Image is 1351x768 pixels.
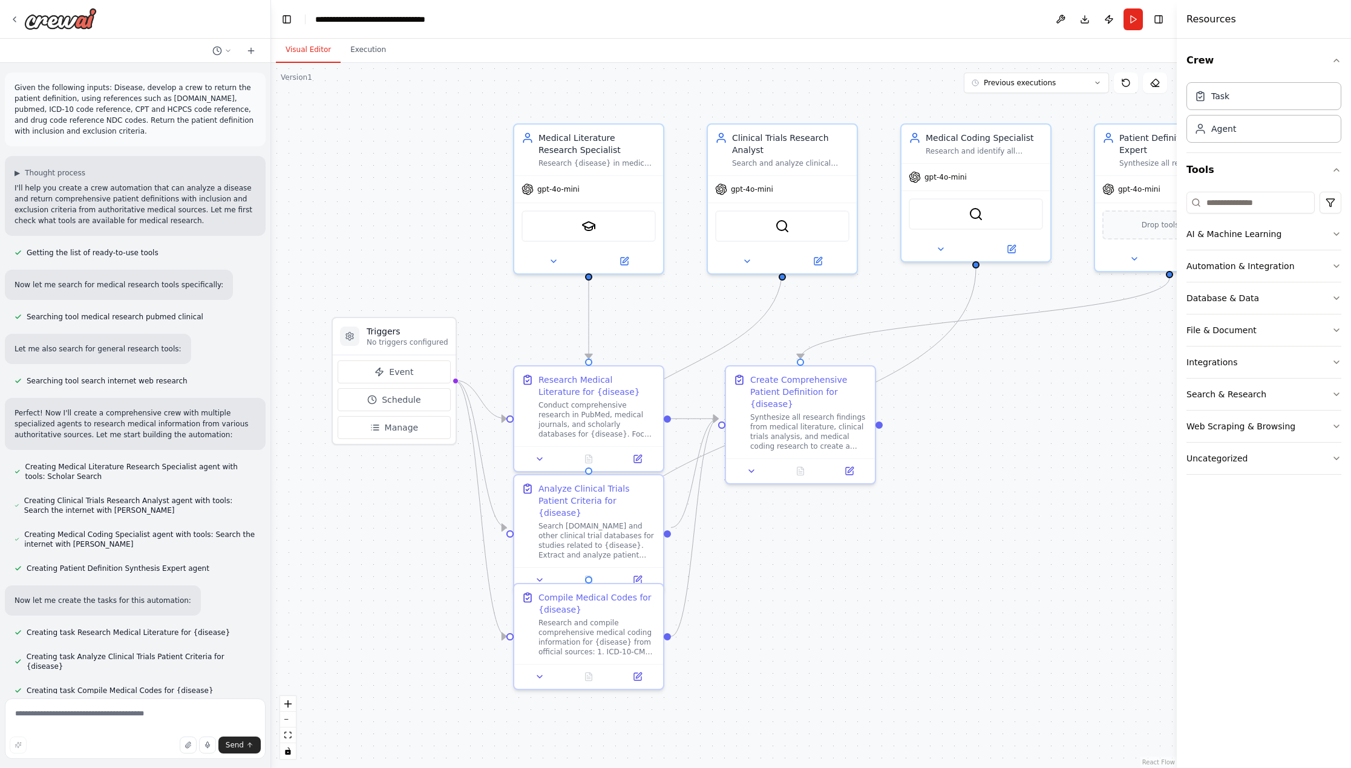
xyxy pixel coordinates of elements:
[25,462,257,481] span: Creating Medical Literature Research Specialist agent with tools: Scholar Search
[208,44,237,58] button: Switch to previous chat
[783,254,852,268] button: Open in side panel
[1211,90,1229,102] div: Task
[27,248,159,258] span: Getting the list of ready-to-use tools
[513,474,664,593] div: Analyze Clinical Trials Patient Criteria for {disease}Search [DOMAIN_NAME] and other clinical tri...
[977,242,1045,256] button: Open in side panel
[1171,252,1239,266] button: Open in side panel
[367,337,448,347] p: No triggers configured
[1211,123,1236,135] div: Agent
[199,737,216,753] button: Click to speak your automation idea
[382,394,420,406] span: Schedule
[538,483,656,519] div: Analyze Clinical Trials Patient Criteria for {disease}
[1186,443,1341,474] button: Uncategorized
[1186,153,1341,187] button: Tools
[280,696,296,712] button: zoom in
[1186,324,1257,336] div: File & Document
[617,452,658,466] button: Open in side panel
[15,82,256,137] p: Given the following inputs: Disease, develop a crew to return the patient definition, using refer...
[180,737,197,753] button: Upload files
[828,464,870,478] button: Open in side panel
[27,376,188,386] span: Searching tool search internet web research
[563,669,615,684] button: No output available
[731,184,773,194] span: gpt-4o-mini
[10,737,27,753] button: Improve this prompt
[794,278,1176,359] g: Edge from 4b0a1cb9-a1e9-4882-a285-8bd7c9cff8ec to 99ebe783-fcf2-4875-9dc4-0c6f433551fd
[1186,77,1341,152] div: Crew
[538,618,656,657] div: Research and compile comprehensive medical coding information for {disease} from official sources...
[581,219,596,233] img: SerplyScholarSearchTool
[24,496,256,515] span: Creating Clinical Trials Research Analyst agent with tools: Search the internet with [PERSON_NAME]
[315,13,425,25] nav: breadcrumb
[538,400,656,439] div: Conduct comprehensive research in PubMed, medical journals, and scholarly databases for {disease}...
[454,374,506,643] g: Edge from triggers to a71d94cd-0b42-45c0-89a7-b335bd9220ce
[15,168,20,178] span: ▶
[538,591,656,616] div: Compile Medical Codes for {disease}
[1186,228,1281,240] div: AI & Machine Learning
[15,183,256,226] p: I'll help you create a crew automation that can analyze a disease and return comprehensive patien...
[338,388,451,411] button: Schedule
[924,172,967,182] span: gpt-4o-mini
[15,595,191,606] p: Now let me create the tasks for this automation:
[969,207,983,221] img: SerperDevTool
[900,123,1052,262] div: Medical Coding SpecialistResearch and identify all relevant medical codes for {disease} including...
[1186,379,1341,410] button: Search & Research
[15,343,182,354] p: Let me also search for general research tools:
[1186,44,1341,77] button: Crew
[1186,187,1341,484] div: Tools
[338,416,451,439] button: Manage
[1186,411,1341,442] button: Web Scraping & Browsing
[367,325,448,337] h3: Triggers
[27,628,230,637] span: Creating task Research Medical Literature for {disease}
[281,73,312,82] div: Version 1
[750,412,868,451] div: Synthesize all research findings from medical literature, clinical trials analysis, and medical c...
[24,8,97,30] img: Logo
[278,11,295,28] button: Hide left sidebar
[513,123,664,275] div: Medical Literature Research SpecialistResearch {disease} in medical literature databases includin...
[24,530,256,549] span: Creating Medical Coding Specialist agent with tools: Search the internet with [PERSON_NAME]
[563,452,615,466] button: No output available
[513,365,664,472] div: Research Medical Literature for {disease}Conduct comprehensive research in PubMed, medical journa...
[732,132,849,156] div: Clinical Trials Research Analyst
[617,573,658,587] button: Open in side panel
[538,132,656,156] div: Medical Literature Research Specialist
[732,158,849,168] div: Search and analyze clinical trials data from [DOMAIN_NAME] and other clinical trial databases for...
[389,366,413,378] span: Event
[341,37,396,63] button: Execution
[338,360,451,383] button: Event
[385,421,419,434] span: Manage
[750,374,868,410] div: Create Comprehensive Patient Definition for {disease}
[1186,260,1295,272] div: Automation & Integration
[1150,11,1167,28] button: Hide right sidebar
[538,158,656,168] div: Research {disease} in medical literature databases including PubMed and scholarly sources to iden...
[1186,452,1248,464] div: Uncategorized
[1186,420,1295,432] div: Web Scraping & Browsing
[1186,314,1341,346] button: File & Document
[590,254,658,268] button: Open in side panel
[454,374,506,425] g: Edge from triggers to 2fcd9983-15c6-4be1-9075-d354e702b654
[926,146,1043,156] div: Research and identify all relevant medical codes for {disease} including ICD-10 diagnostic codes,...
[1186,218,1341,250] button: AI & Machine Learning
[583,268,982,576] g: Edge from ab9545fa-0c78-4c87-9357-c577d9ebcf32 to a71d94cd-0b42-45c0-89a7-b335bd9220ce
[27,686,214,695] span: Creating task Compile Medical Codes for {disease}
[15,279,223,290] p: Now let me search for medical research tools specifically:
[241,44,261,58] button: Start a new chat
[513,583,664,690] div: Compile Medical Codes for {disease}Research and compile comprehensive medical coding information ...
[280,696,296,759] div: React Flow controls
[218,737,261,753] button: Send
[583,268,788,467] g: Edge from 1d44a09f-c59c-45ff-b14b-8cb1833abb9f to 8d6744af-b301-4ec2-922e-a68f5c833717
[25,168,85,178] span: Thought process
[15,408,256,440] p: Perfect! Now I'll create a comprehensive crew with multiple specialized agents to research medica...
[226,740,244,750] span: Send
[617,669,658,684] button: Open in side panel
[1186,347,1341,378] button: Integrations
[332,317,457,445] div: TriggersNo triggers configuredEventScheduleManage
[1186,12,1236,27] h4: Resources
[1186,388,1266,400] div: Search & Research
[538,374,656,398] div: Research Medical Literature for {disease}
[583,280,595,359] g: Edge from 0a6f1a7a-e9db-46da-a777-3e58e78555f2 to 2fcd9983-15c6-4be1-9075-d354e702b654
[707,123,858,275] div: Clinical Trials Research AnalystSearch and analyze clinical trials data from [DOMAIN_NAME] and ot...
[276,37,341,63] button: Visual Editor
[671,412,718,642] g: Edge from a71d94cd-0b42-45c0-89a7-b335bd9220ce to 99ebe783-fcf2-4875-9dc4-0c6f433551fd
[1118,184,1160,194] span: gpt-4o-mini
[1094,123,1245,272] div: Patient Definition Synthesis ExpertSynthesize all research findings from medical literature, clin...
